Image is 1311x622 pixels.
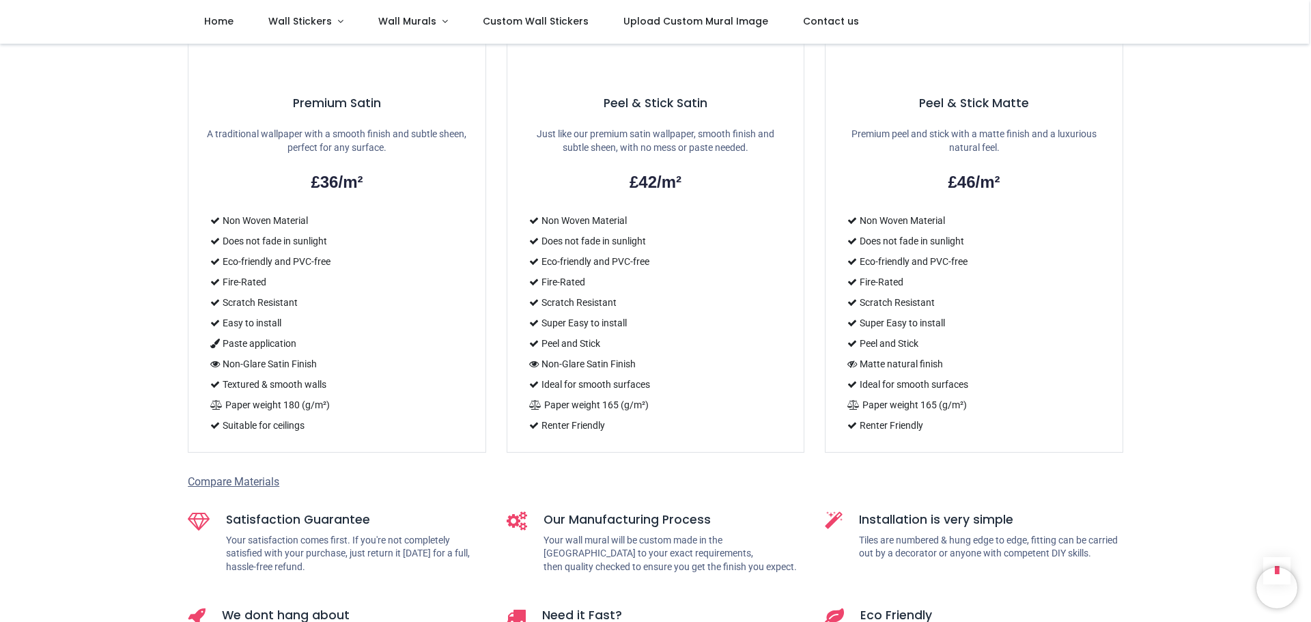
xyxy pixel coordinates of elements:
h5: Satisfaction Guarantee [226,511,486,528]
p: Premium peel and stick with a matte finish and a luxurious natural feel. [842,128,1106,154]
p: A traditional wallpaper with a smooth finish and subtle sheen, perfect for any surface. [205,128,469,154]
li: Paste application [205,333,469,354]
li: Scratch Resistant [205,292,469,313]
li: Fire-Rated [205,272,469,292]
li: Renter Friendly [842,415,1106,436]
span: Compare Materials [188,475,279,488]
h5: Installation is very simple [859,511,1123,528]
li: Fire-Rated [524,272,788,292]
h2: £46/m² [842,171,1106,194]
li: Non Woven Material [524,210,788,231]
li: Non Woven Material [842,210,1106,231]
li: Does not fade in sunlight [524,231,788,251]
p: Your wall mural will be custom made in the [GEOGRAPHIC_DATA] to your exact requirements, then qua... [544,534,805,574]
li: Textured & smooth walls [205,374,469,395]
p: Tiles are numbered & hung edge to edge, fitting can be carried out by a decorator or anyone with ... [859,534,1123,561]
li: Paper weight 180 (g/m²) [205,395,469,415]
h5: Our Manufacturing Process [544,511,805,528]
li: Scratch Resistant [842,292,1106,313]
li: Super Easy to install [524,313,788,333]
li: Easy to install [205,313,469,333]
li: Eco-friendly and PVC-free [524,251,788,272]
li: Paper weight 165 (g/m²) [842,395,1106,415]
span: Upload Custom Mural Image [623,14,768,28]
h5: Premium Satin [205,95,469,112]
span: Contact us [803,14,859,28]
li: Suitable for ceilings [205,415,469,436]
li: Does not fade in sunlight [205,231,469,251]
span: Wall Stickers [268,14,332,28]
h2: £42/m² [524,171,788,194]
iframe: Brevo live chat [1256,567,1297,608]
li: Eco-friendly and PVC-free [842,251,1106,272]
p: Your satisfaction comes first. If you're not completely satisfied with your purchase, just return... [226,534,486,574]
h2: £36/m² [205,171,469,194]
li: Matte natural finish [842,354,1106,374]
li: Non-Glare Satin Finish [524,354,788,374]
span: Custom Wall Stickers [483,14,589,28]
span: Home [204,14,234,28]
li: Super Easy to install [842,313,1106,333]
li: Peel and Stick [842,333,1106,354]
h5: Peel & Stick Satin [524,95,788,112]
li: Ideal for smooth surfaces [842,374,1106,395]
li: Fire-Rated [842,272,1106,292]
p: Just like our premium satin wallpaper, smooth finish and subtle sheen, with no mess or paste needed. [524,128,788,154]
h5: Peel & Stick Matte [842,95,1106,112]
li: Non-Glare Satin Finish [205,354,469,374]
li: Renter Friendly [524,415,788,436]
li: Ideal for smooth surfaces [524,374,788,395]
li: Does not fade in sunlight [842,231,1106,251]
li: Eco-friendly and PVC-free [205,251,469,272]
li: Non Woven Material [205,210,469,231]
li: Paper weight 165 (g/m²) [524,395,788,415]
li: Scratch Resistant [524,292,788,313]
span: Wall Murals [378,14,436,28]
li: Peel and Stick [524,333,788,354]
